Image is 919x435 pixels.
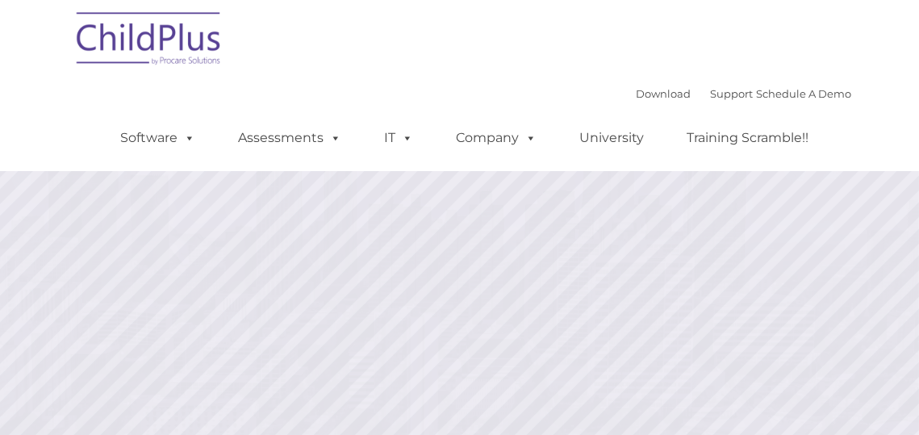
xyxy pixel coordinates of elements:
a: Software [104,122,211,154]
a: IT [368,122,429,154]
a: University [563,122,660,154]
font: | [636,87,851,100]
a: Learn More [625,249,778,291]
a: Schedule A Demo [756,87,851,100]
a: Download [636,87,691,100]
a: Training Scramble!! [670,122,825,154]
a: Assessments [222,122,357,154]
a: Support [710,87,753,100]
img: ChildPlus by Procare Solutions [69,1,230,82]
a: Company [440,122,553,154]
